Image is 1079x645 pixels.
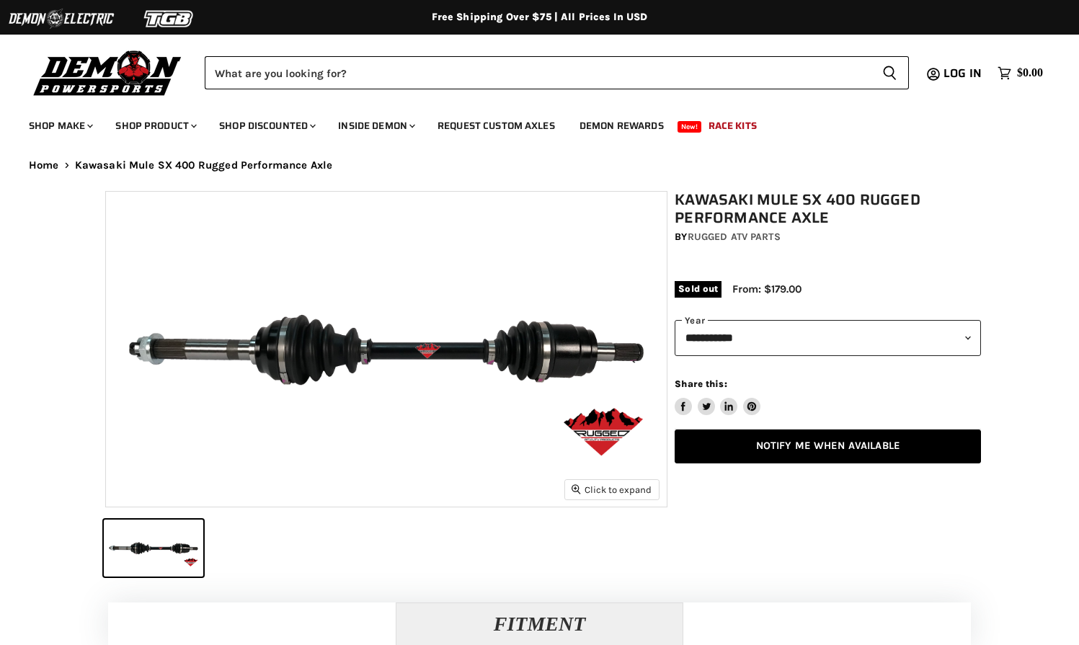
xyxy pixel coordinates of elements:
a: Demon Rewards [569,111,675,141]
span: Log in [943,64,982,82]
img: Demon Powersports [29,47,187,98]
a: $0.00 [990,63,1050,84]
span: Kawasaki Mule SX 400 Rugged Performance Axle [75,159,333,172]
button: Click to expand [565,480,659,499]
span: Click to expand [572,484,652,495]
a: Shop Discounted [208,111,324,141]
a: Shop Make [18,111,102,141]
h1: Kawasaki Mule SX 400 Rugged Performance Axle [675,191,981,227]
a: Shop Product [105,111,205,141]
select: year [675,320,981,355]
a: Log in [937,67,990,80]
a: Race Kits [698,111,768,141]
img: Demon Electric Logo 2 [7,5,115,32]
a: Notify Me When Available [675,430,981,463]
div: by [675,229,981,245]
ul: Main menu [18,105,1039,141]
a: Request Custom Axles [427,111,566,141]
span: $0.00 [1017,66,1043,80]
span: New! [678,121,702,133]
aside: Share this: [675,378,760,416]
a: Home [29,159,59,172]
a: Rugged ATV Parts [688,231,781,243]
span: From: $179.00 [732,283,802,295]
button: Search [871,56,909,89]
input: Search [205,56,871,89]
img: TGB Logo 2 [115,5,223,32]
span: Sold out [675,281,721,297]
form: Product [205,56,909,89]
img: Kawasaki Mule SX 400 Rugged Performance Axle [106,192,666,507]
span: Share this: [675,378,727,389]
a: Inside Demon [327,111,424,141]
button: Kawasaki Mule SX 400 Rugged Performance Axle thumbnail [104,520,203,577]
